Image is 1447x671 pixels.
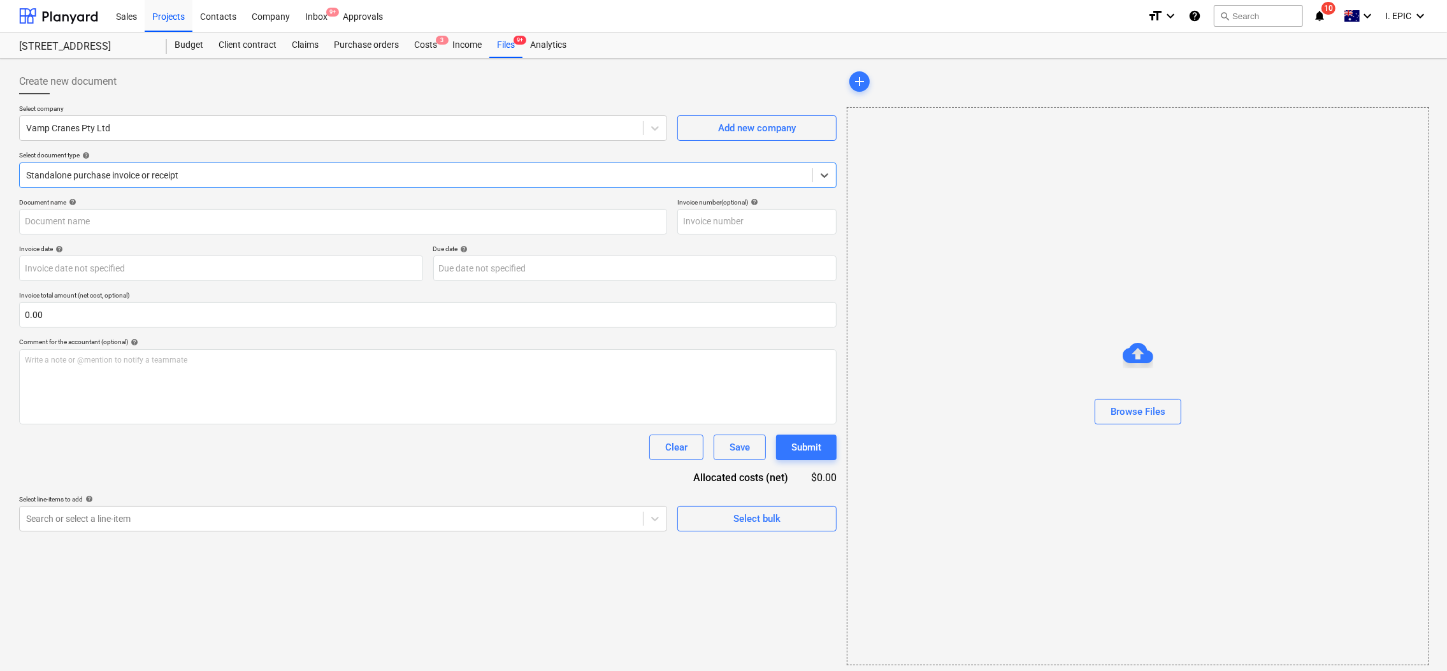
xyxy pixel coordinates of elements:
[1385,11,1411,21] span: I. EPIC
[458,245,468,253] span: help
[847,107,1429,665] div: Browse Files
[649,435,703,460] button: Clear
[19,256,423,281] input: Invoice date not specified
[167,32,211,58] a: Budget
[1148,8,1163,24] i: format_size
[83,495,93,503] span: help
[19,245,423,253] div: Invoice date
[514,36,526,45] span: 9+
[19,40,152,54] div: [STREET_ADDRESS]
[19,105,667,115] p: Select company
[407,32,445,58] div: Costs
[326,32,407,58] a: Purchase orders
[19,338,837,346] div: Comment for the accountant (optional)
[852,74,867,89] span: add
[66,198,76,206] span: help
[718,120,796,136] div: Add new company
[284,32,326,58] a: Claims
[733,510,781,527] div: Select bulk
[677,209,837,234] input: Invoice number
[211,32,284,58] a: Client contract
[53,245,63,253] span: help
[1413,8,1428,24] i: keyboard_arrow_down
[791,439,821,456] div: Submit
[730,439,750,456] div: Save
[677,198,837,206] div: Invoice number (optional)
[714,435,766,460] button: Save
[326,8,339,17] span: 9+
[1321,2,1335,15] span: 10
[80,152,90,159] span: help
[19,198,667,206] div: Document name
[677,506,837,531] button: Select bulk
[19,495,667,503] div: Select line-items to add
[128,338,138,346] span: help
[1111,403,1165,420] div: Browse Files
[433,245,837,253] div: Due date
[407,32,445,58] a: Costs3
[809,470,837,485] div: $0.00
[748,198,758,206] span: help
[489,32,522,58] div: Files
[677,115,837,141] button: Add new company
[776,435,837,460] button: Submit
[522,32,574,58] a: Analytics
[665,439,688,456] div: Clear
[1360,8,1375,24] i: keyboard_arrow_down
[436,36,449,45] span: 3
[1188,8,1201,24] i: Knowledge base
[1313,8,1326,24] i: notifications
[19,291,837,302] p: Invoice total amount (net cost, optional)
[1214,5,1303,27] button: Search
[445,32,489,58] a: Income
[19,151,837,159] div: Select document type
[1095,399,1181,424] button: Browse Files
[489,32,522,58] a: Files9+
[19,74,117,89] span: Create new document
[1163,8,1178,24] i: keyboard_arrow_down
[19,209,667,234] input: Document name
[671,470,809,485] div: Allocated costs (net)
[19,302,837,328] input: Invoice total amount (net cost, optional)
[1220,11,1230,21] span: search
[433,256,837,281] input: Due date not specified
